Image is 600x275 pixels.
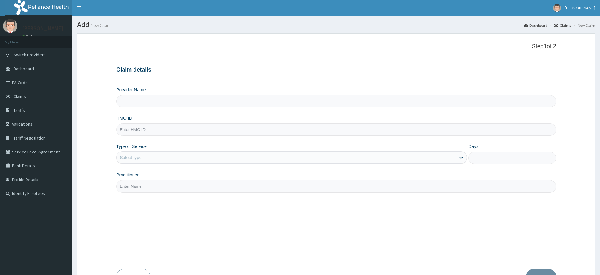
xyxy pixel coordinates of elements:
a: Online [22,34,37,39]
input: Enter HMO ID [116,123,556,136]
img: User Image [3,19,17,33]
span: Switch Providers [14,52,46,58]
label: Practitioner [116,172,143,178]
input: Enter Name [116,180,556,192]
p: Step 1 of 2 [116,43,556,50]
label: Provider Name [116,87,151,93]
span: [PERSON_NAME] [565,5,595,11]
h3: Claim details [116,66,556,73]
h1: Add [77,20,595,29]
span: Tariff Negotiation [14,135,46,141]
span: Tariffs [14,107,25,113]
img: User Image [553,4,561,12]
label: Type of Service [116,143,151,150]
a: Claims [554,23,571,28]
span: Dashboard [14,66,34,72]
a: Dashboard [524,23,547,28]
label: HMO ID [116,115,134,121]
label: Days [468,143,479,150]
div: Select type [120,154,144,161]
span: Claims [14,94,26,99]
p: [PERSON_NAME] [22,26,63,31]
small: New Claim [89,23,111,28]
li: New Claim [572,23,595,28]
